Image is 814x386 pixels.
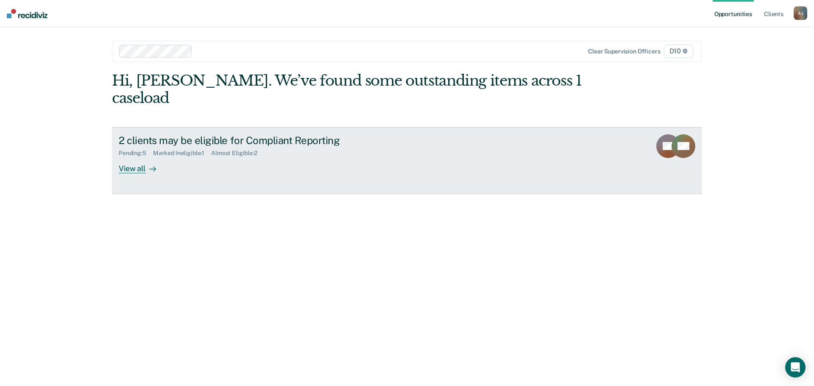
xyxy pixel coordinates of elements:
div: 2 clients may be eligible for Compliant Reporting [119,134,416,147]
button: AJ [794,6,807,20]
div: Marked Ineligible : 1 [153,150,211,157]
div: Almost Eligible : 2 [211,150,264,157]
span: D10 [664,44,693,58]
div: Hi, [PERSON_NAME]. We’ve found some outstanding items across 1 caseload [112,72,584,107]
div: Clear supervision officers [588,48,660,55]
a: 2 clients may be eligible for Compliant ReportingPending:5Marked Ineligible:1Almost Eligible:2Vie... [112,127,702,194]
div: View all [119,157,166,173]
div: A J [794,6,807,20]
div: Open Intercom Messenger [785,357,806,378]
img: Recidiviz [7,9,47,18]
div: Pending : 5 [119,150,153,157]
